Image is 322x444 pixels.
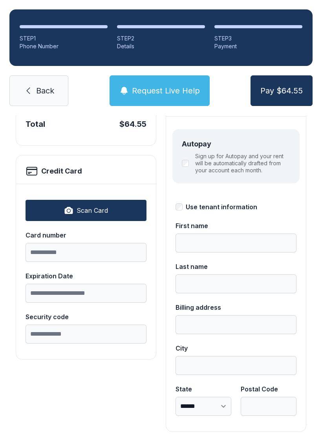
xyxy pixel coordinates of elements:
div: Use tenant information [186,202,257,212]
input: Postal Code [241,397,296,416]
div: Autopay [182,139,290,150]
div: STEP 2 [117,35,205,42]
span: Back [36,85,54,96]
input: Card number [26,243,146,262]
div: STEP 3 [214,35,302,42]
input: First name [176,234,296,252]
div: Last name [176,262,296,271]
span: Scan Card [77,206,108,215]
div: Payment [214,42,302,50]
div: Expiration Date [26,271,146,281]
div: Phone Number [20,42,108,50]
div: First name [176,221,296,230]
input: City [176,356,296,375]
span: Pay $64.55 [260,85,303,96]
input: Billing address [176,315,296,334]
h2: Credit Card [41,166,82,177]
input: Expiration Date [26,284,146,303]
div: Security code [26,312,146,322]
div: Postal Code [241,384,296,394]
div: $64.55 [119,119,146,130]
div: Details [117,42,205,50]
div: State [176,384,231,394]
div: Billing address [176,303,296,312]
label: Sign up for Autopay and your rent will be automatically drafted from your account each month. [195,153,290,174]
input: Security code [26,325,146,344]
select: State [176,397,231,416]
span: Request Live Help [132,85,200,96]
input: Last name [176,274,296,293]
div: City [176,344,296,353]
div: Card number [26,230,146,240]
div: Total [26,119,45,130]
div: STEP 1 [20,35,108,42]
